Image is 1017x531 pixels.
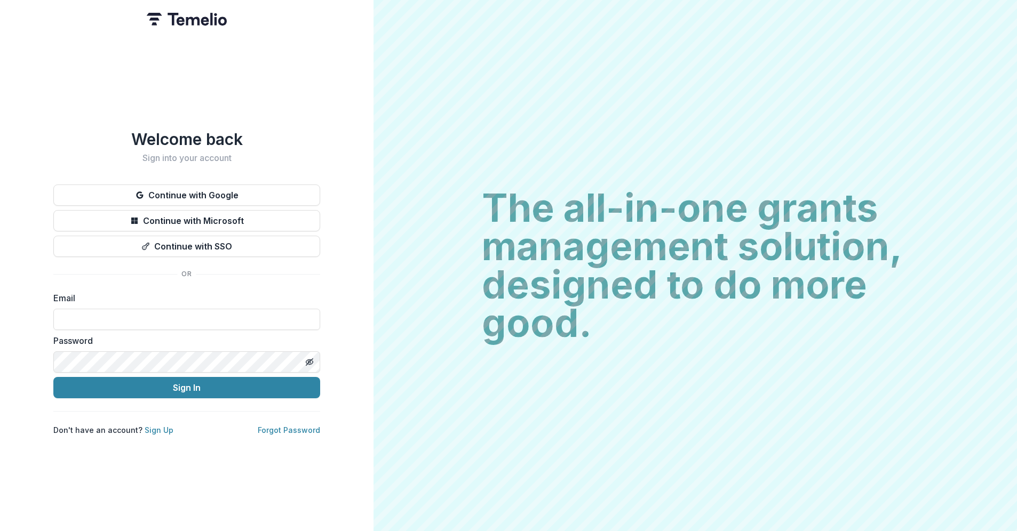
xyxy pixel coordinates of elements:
[301,353,318,371] button: Toggle password visibility
[53,210,320,231] button: Continue with Microsoft
[53,424,173,436] p: Don't have an account?
[53,236,320,257] button: Continue with SSO
[53,334,314,347] label: Password
[53,184,320,206] button: Continue with Google
[53,153,320,163] h2: Sign into your account
[53,130,320,149] h1: Welcome back
[147,13,227,26] img: Temelio
[53,292,314,304] label: Email
[145,425,173,435] a: Sign Up
[258,425,320,435] a: Forgot Password
[53,377,320,398] button: Sign In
